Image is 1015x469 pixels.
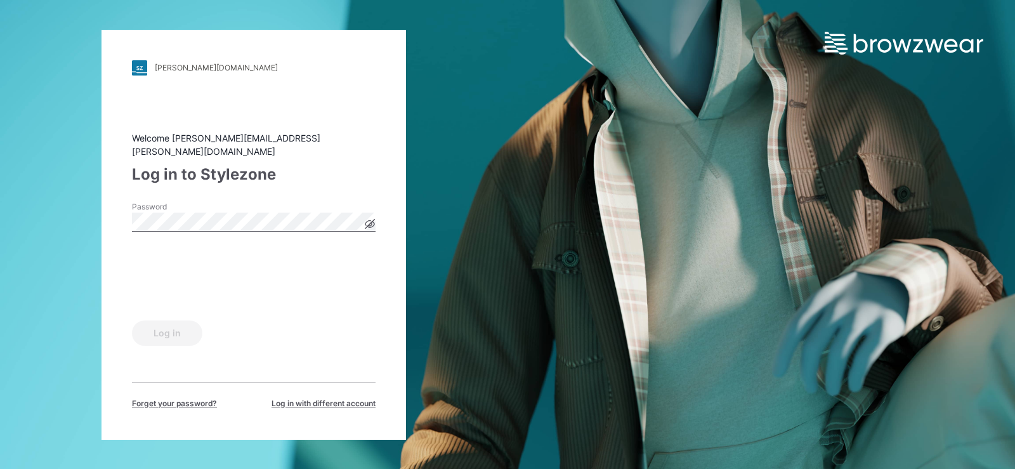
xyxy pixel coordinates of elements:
div: [PERSON_NAME][DOMAIN_NAME] [155,63,278,72]
img: browzwear-logo.e42bd6dac1945053ebaf764b6aa21510.svg [825,32,983,55]
div: Log in to Stylezone [132,163,376,186]
div: Welcome [PERSON_NAME][EMAIL_ADDRESS][PERSON_NAME][DOMAIN_NAME] [132,131,376,158]
a: [PERSON_NAME][DOMAIN_NAME] [132,60,376,76]
span: Forget your password? [132,398,217,409]
img: stylezone-logo.562084cfcfab977791bfbf7441f1a819.svg [132,60,147,76]
span: Log in with different account [272,398,376,409]
label: Password [132,201,221,213]
iframe: reCAPTCHA [132,251,325,300]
